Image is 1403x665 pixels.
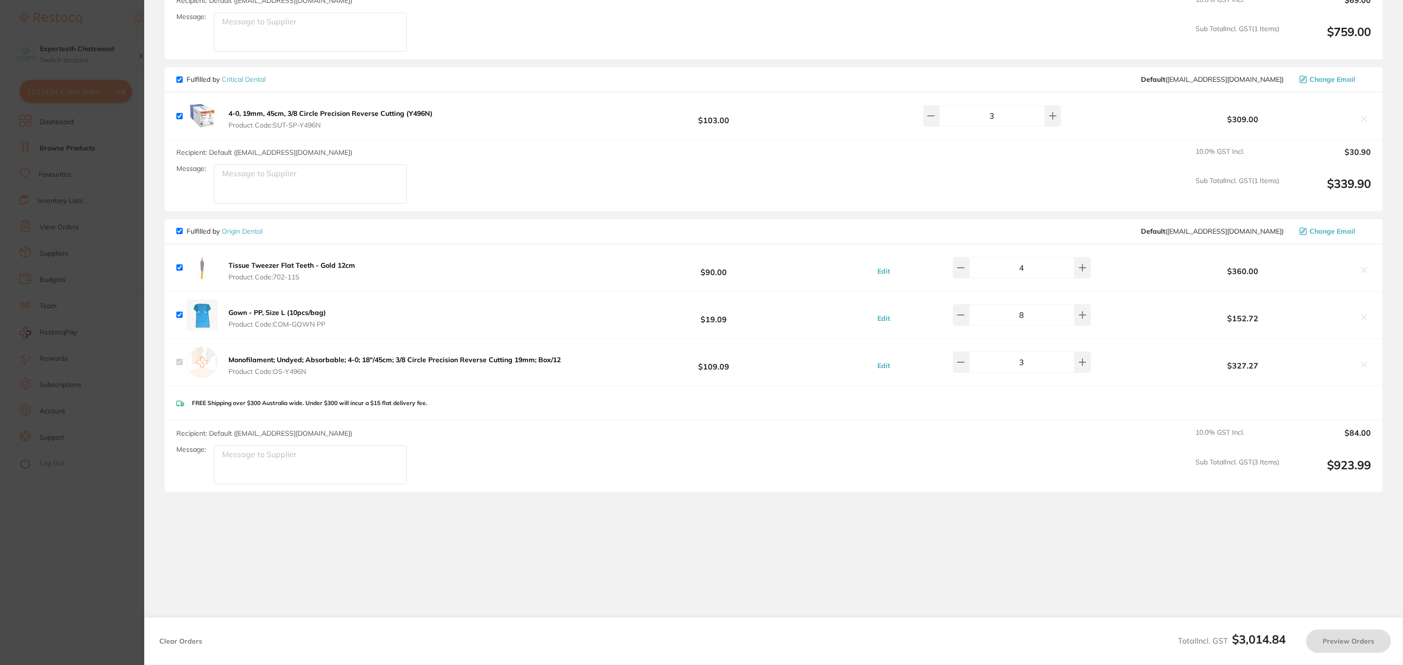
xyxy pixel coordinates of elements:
[1287,458,1371,485] output: $923.99
[228,368,561,375] span: Product Code: OS-Y496N
[226,355,564,376] button: Monofilament; Undyed; Absorbable; 4-0; 18″/45cm; 3/8 Circle Precision Reverse Cutting 19mm; Box/1...
[1287,428,1371,450] output: $84.00
[1195,428,1279,450] span: 10.0 % GST Incl.
[187,347,218,378] img: empty.jpg
[1309,75,1355,83] span: Change Email
[1132,115,1353,124] b: $309.00
[1287,148,1371,169] output: $30.90
[1141,227,1165,236] b: Default
[192,400,427,406] p: FREE Shipping over $300 Australia wide. Under $300 will incur a $15 flat delivery fee.
[156,629,205,653] button: Clear Orders
[874,361,893,370] button: Edit
[176,429,352,438] span: Recipient: Default ( [EMAIL_ADDRESS][DOMAIN_NAME] )
[594,107,833,125] b: $103.00
[187,100,218,131] img: Y3Q4dWlsOA
[594,259,833,277] b: $90.00
[1232,632,1286,647] b: $3,014.84
[187,75,265,83] p: Fulfilled by
[226,261,358,281] button: Tissue Tweezer Flat Teeth - Gold 12cm Product Code:702-115
[1132,361,1353,370] b: $327.27
[228,320,326,328] span: Product Code: COM-GOWN PP
[228,308,326,317] b: Gown - PP, Size L (10pcs/bag)
[1178,636,1286,646] span: Total Incl. GST
[226,308,329,329] button: Gown - PP, Size L (10pcs/bag) Product Code:COM-GOWN PP
[176,13,206,21] label: Message:
[228,121,433,129] span: Product Code: SUT-SP-Y496N
[228,109,433,118] b: 4-0, 19mm, 45cm, 3/8 Circle Precision Reverse Cutting (Y496N)
[226,109,436,129] button: 4-0, 19mm, 45cm, 3/8 Circle Precision Reverse Cutting (Y496N) Product Code:SUT-SP-Y496N
[874,267,893,276] button: Edit
[1132,267,1353,276] b: $360.00
[1195,458,1279,485] span: Sub Total Incl. GST ( 3 Items)
[222,75,265,84] a: Critical Dental
[1195,148,1279,169] span: 10.0 % GST Incl.
[1296,227,1371,236] button: Change Email
[1132,314,1353,323] b: $152.72
[594,353,833,371] b: $109.09
[874,314,893,323] button: Edit
[222,227,263,236] a: Origin Dental
[187,227,263,235] p: Fulfilled by
[1287,177,1371,203] output: $339.90
[594,306,833,324] b: $19.09
[1306,629,1391,653] button: Preview Orders
[187,252,218,283] img: ODZtaXJlaA
[176,445,206,454] label: Message:
[1141,75,1284,83] span: info@criticaldental.com.au
[176,148,352,157] span: Recipient: Default ( [EMAIL_ADDRESS][DOMAIN_NAME] )
[1287,25,1371,52] output: $759.00
[187,299,218,331] img: amJsNmR6bQ
[1296,75,1371,84] button: Change Email
[1141,227,1284,235] span: info@origindental.com.au
[1309,227,1355,235] span: Change Email
[1141,75,1165,84] b: Default
[1195,177,1279,203] span: Sub Total Incl. GST ( 1 Items)
[228,355,561,364] b: Monofilament; Undyed; Absorbable; 4-0; 18″/45cm; 3/8 Circle Precision Reverse Cutting 19mm; Box/12
[228,261,355,270] b: Tissue Tweezer Flat Teeth - Gold 12cm
[176,165,206,173] label: Message:
[228,273,355,281] span: Product Code: 702-115
[1195,25,1279,52] span: Sub Total Incl. GST ( 1 Items)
